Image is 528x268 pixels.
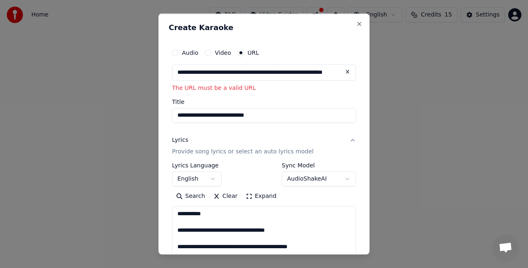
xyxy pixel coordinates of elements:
[247,50,259,56] label: URL
[169,24,359,31] h2: Create Karaoke
[172,129,356,162] button: LyricsProvide song lyrics or select an auto lyrics model
[182,50,198,56] label: Audio
[172,189,209,202] button: Search
[172,162,222,168] label: Lyrics Language
[172,84,356,92] p: The URL must be a valid URL
[172,99,356,104] label: Title
[242,189,280,202] button: Expand
[282,162,356,168] label: Sync Model
[209,189,242,202] button: Clear
[215,50,231,56] label: Video
[172,147,313,155] p: Provide song lyrics or select an auto lyrics model
[172,136,188,144] div: Lyrics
